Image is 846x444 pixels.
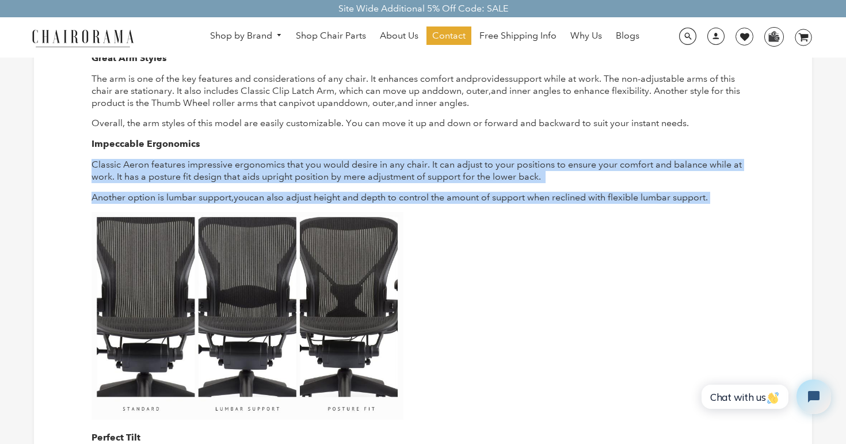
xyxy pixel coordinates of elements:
[189,26,660,48] nav: DesktopNavigation
[92,138,200,149] span: Impeccable Ergonomics
[765,28,783,45] img: WhatsApp_Image_2024-07-12_at_16.23.01.webp
[689,370,841,424] iframe: Tidio Chat
[372,97,397,108] span: outer,
[616,30,639,42] span: Blogs
[472,73,509,84] span: provides
[438,85,464,96] span: down,
[92,212,403,420] img: blogimage2.jpg
[92,73,735,96] span: support while at work. The non-adjustable arms of this chair are stationary. It also includes Cla...
[565,26,608,45] a: Why Us
[92,159,742,182] span: Classic Aeron features impressive ergonomics that you would desire in any chair. It can adjust to...
[204,27,288,45] a: Shop by Brand
[380,30,418,42] span: About Us
[344,97,370,108] span: down,
[426,26,471,45] a: Contact
[249,192,708,203] span: can also adjust height and depth to control the amount of support when reclined with flexible lum...
[491,85,571,96] span: and inner angles to
[294,97,328,108] span: pivot up
[296,30,366,42] span: Shop Chair Parts
[92,192,234,203] span: Another option is lumbar support,
[25,28,140,48] img: chairorama
[92,85,740,108] span: enhance flexibility. Another style for this product is the Thumb Wheel roller arms that can
[92,52,167,63] span: Great Arm Styles
[397,97,469,108] span: and inner angles.
[610,26,645,45] a: Blogs
[466,85,491,96] span: outer,
[479,30,557,42] span: Free Shipping Info
[474,26,562,45] a: Free Shipping Info
[570,30,602,42] span: Why Us
[92,73,472,84] span: The arm is one of the key features and considerations of any chair. It enhances comfort and
[234,192,249,203] span: you
[328,97,344,108] span: and
[92,432,140,443] span: Perfect Tilt
[92,117,689,128] span: Overall, the arm styles of this model are easily customizable. You can move it up and down or for...
[374,26,424,45] a: About Us
[290,26,372,45] a: Shop Chair Parts
[432,30,466,42] span: Contact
